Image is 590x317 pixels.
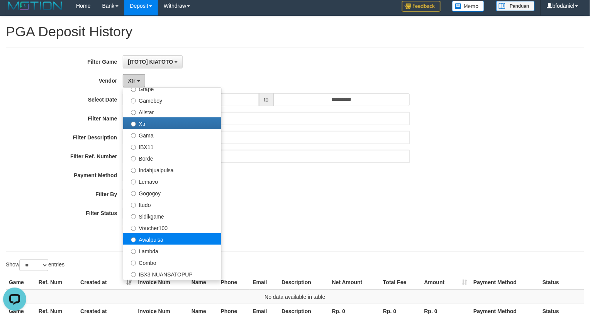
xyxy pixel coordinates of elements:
[77,275,135,290] th: Created at: activate to sort column ascending
[123,152,221,164] label: Borde
[123,175,221,187] label: Lemavo
[123,141,221,152] label: IBX11
[131,180,136,185] input: Lemavo
[123,117,221,129] label: Xtr
[131,214,136,219] input: Sidikgame
[123,55,183,68] button: [ITOTO] KIATOTO
[131,272,136,277] input: IBX3 NUANSATOPUP
[188,275,218,290] th: Name
[123,106,221,117] label: Allstar
[123,222,221,233] label: Voucher100
[131,168,136,173] input: Indahjualpulsa
[123,129,221,141] label: Gama
[131,249,136,254] input: Lambda
[218,275,250,290] th: Phone
[128,59,173,65] span: [ITOTO] KIATOTO
[452,1,485,12] img: Button%20Memo.svg
[123,187,221,198] label: Gogogoy
[131,156,136,161] input: Borde
[131,145,136,150] input: IBX11
[19,259,48,271] select: Showentries
[123,74,145,87] button: Xtr
[131,226,136,231] input: Voucher100
[131,98,136,103] input: Gameboy
[259,93,274,106] span: to
[123,256,221,268] label: Combo
[6,290,584,304] td: No data available in table
[380,275,421,290] th: Total Fee
[470,275,539,290] th: Payment Method
[131,110,136,115] input: Allstar
[36,275,77,290] th: Ref. Num
[131,133,136,138] input: Gama
[131,87,136,92] input: Grape
[421,275,471,290] th: Amount: activate to sort column ascending
[250,275,279,290] th: Email
[131,122,136,127] input: Xtr
[496,1,535,11] img: panduan.png
[6,259,64,271] label: Show entries
[3,3,26,26] button: Open LiveChat chat widget
[123,83,221,94] label: Grape
[131,237,136,242] input: Awalpulsa
[131,203,136,208] input: Itudo
[6,275,36,290] th: Game
[131,191,136,196] input: Gogogoy
[6,24,584,39] h1: PGA Deposit History
[402,1,441,12] img: Feedback.jpg
[123,233,221,245] label: Awalpulsa
[135,275,188,290] th: Invoice Num
[123,280,221,291] label: IBX3 Pusatjualpulsa
[539,275,584,290] th: Status
[329,275,380,290] th: Net Amount
[123,245,221,256] label: Lambda
[123,198,221,210] label: Itudo
[131,261,136,266] input: Combo
[123,94,221,106] label: Gameboy
[128,78,135,84] span: Xtr
[123,210,221,222] label: Sidikgame
[123,164,221,175] label: Indahjualpulsa
[278,275,329,290] th: Description
[123,268,221,280] label: IBX3 NUANSATOPUP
